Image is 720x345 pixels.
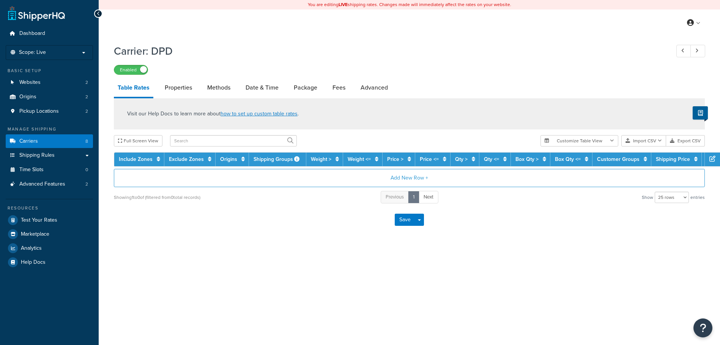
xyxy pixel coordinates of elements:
[21,245,42,252] span: Analytics
[85,181,88,187] span: 2
[114,135,162,147] button: Full Screen View
[6,148,93,162] a: Shipping Rules
[242,79,282,97] a: Date & Time
[693,318,712,337] button: Open Resource Center
[6,177,93,191] li: Advanced Features
[6,255,93,269] a: Help Docs
[419,191,438,203] a: Next
[119,155,153,163] a: Include Zones
[19,108,59,115] span: Pickup Locations
[424,193,433,200] span: Next
[329,79,349,97] a: Fees
[85,138,88,145] span: 8
[6,104,93,118] a: Pickup Locations2
[85,108,88,115] span: 2
[555,155,581,163] a: Box Qty <=
[114,79,153,98] a: Table Rates
[85,94,88,100] span: 2
[203,79,234,97] a: Methods
[127,110,299,118] p: Visit our Help Docs to learn more about .
[85,79,88,86] span: 2
[19,94,36,100] span: Origins
[85,167,88,173] span: 0
[6,90,93,104] a: Origins2
[6,76,93,90] a: Websites2
[19,138,38,145] span: Carriers
[690,192,705,203] span: entries
[19,181,65,187] span: Advanced Features
[6,134,93,148] li: Carriers
[6,163,93,177] a: Time Slots0
[6,104,93,118] li: Pickup Locations
[6,134,93,148] a: Carriers8
[19,167,44,173] span: Time Slots
[6,205,93,211] div: Resources
[666,135,705,147] button: Export CSV
[6,27,93,41] a: Dashboard
[690,45,705,57] a: Next Record
[220,155,237,163] a: Origins
[114,44,662,58] h1: Carrier: DPD
[6,241,93,255] a: Analytics
[6,76,93,90] li: Websites
[693,106,708,120] button: Show Help Docs
[21,259,46,266] span: Help Docs
[484,155,499,163] a: Qty <=
[420,155,439,163] a: Price <=
[21,231,49,238] span: Marketplace
[621,135,666,147] button: Import CSV
[290,79,321,97] a: Package
[6,177,93,191] a: Advanced Features2
[19,152,55,159] span: Shipping Rules
[357,79,392,97] a: Advanced
[381,191,409,203] a: Previous
[455,155,468,163] a: Qty >
[386,193,404,200] span: Previous
[348,155,371,163] a: Weight <=
[6,68,93,74] div: Basic Setup
[249,153,306,166] th: Shipping Groups
[169,155,204,163] a: Exclude Zones
[540,135,618,147] button: Customize Table View
[6,213,93,227] a: Test Your Rates
[642,192,653,203] span: Show
[387,155,403,163] a: Price >
[170,135,297,147] input: Search
[6,163,93,177] li: Time Slots
[6,126,93,132] div: Manage Shipping
[408,191,419,203] a: 1
[6,227,93,241] a: Marketplace
[19,79,41,86] span: Websites
[597,155,640,163] a: Customer Groups
[339,1,348,8] b: LIVE
[6,90,93,104] li: Origins
[515,155,539,163] a: Box Qty >
[21,217,57,224] span: Test Your Rates
[114,169,705,187] button: Add New Row +
[114,192,200,203] div: Showing 1 to 0 of (filtered from 0 total records)
[114,65,148,74] label: Enabled
[221,110,298,118] a: how to set up custom table rates
[19,49,46,56] span: Scope: Live
[19,30,45,37] span: Dashboard
[395,214,415,226] button: Save
[311,155,331,163] a: Weight >
[161,79,196,97] a: Properties
[656,155,690,163] a: Shipping Price
[676,45,691,57] a: Previous Record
